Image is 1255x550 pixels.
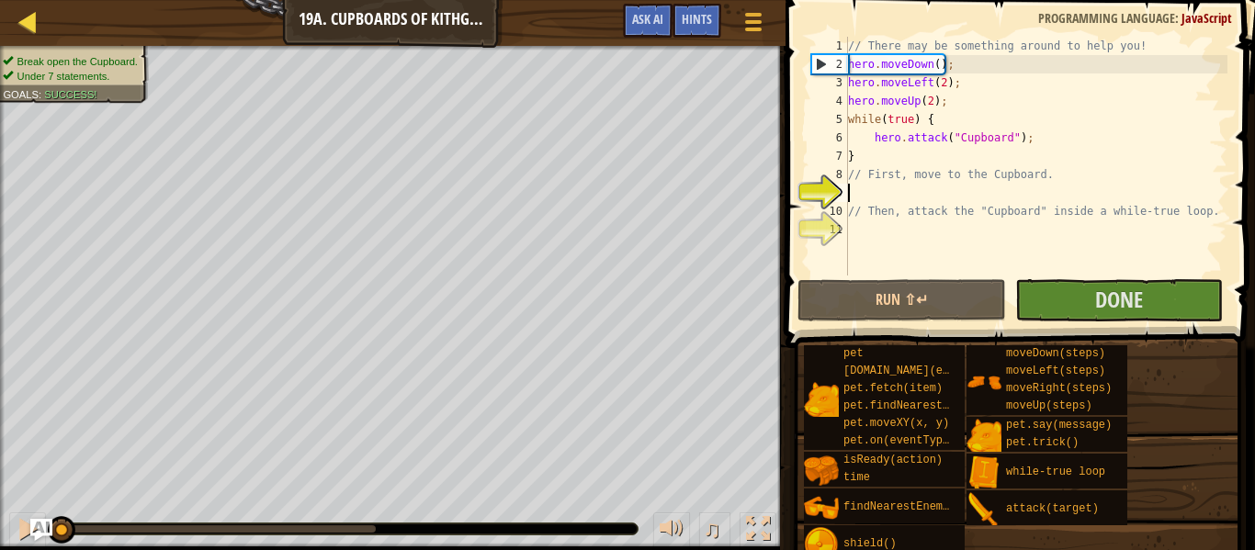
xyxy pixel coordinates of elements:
[811,147,848,165] div: 7
[967,419,1001,454] img: portrait.png
[811,92,848,110] div: 4
[653,512,690,550] button: Adjust volume
[1006,365,1105,377] span: moveLeft(steps)
[843,537,897,550] span: shield()
[1015,279,1223,321] button: Done
[39,88,44,100] span: :
[811,129,848,147] div: 6
[3,88,39,100] span: Goals
[30,519,52,541] button: Ask AI
[843,382,943,395] span: pet.fetch(item)
[843,454,943,466] span: isReady(action)
[804,454,839,488] img: portrait.png
[811,165,848,184] div: 8
[811,37,848,55] div: 1
[1175,9,1182,27] span: :
[1006,502,1099,515] span: attack(target)
[967,365,1001,399] img: portrait.png
[3,69,138,84] li: Under 7 statements.
[1038,9,1175,27] span: Programming language
[811,73,848,92] div: 3
[1182,9,1232,27] span: JavaScript
[843,500,963,513] span: findNearestEnemy()
[843,399,1022,412] span: pet.findNearestByType(type)
[1006,436,1079,449] span: pet.trick()
[682,10,712,28] span: Hints
[843,417,949,430] span: pet.moveXY(x, y)
[632,10,663,28] span: Ask AI
[797,279,1005,321] button: Run ⇧↵
[804,490,839,525] img: portrait.png
[9,512,46,550] button: Ctrl + P: Pause
[703,515,721,543] span: ♫
[811,220,848,239] div: 11
[843,434,1015,447] span: pet.on(eventType, handler)
[1006,399,1092,412] span: moveUp(steps)
[623,4,673,38] button: Ask AI
[17,55,138,67] span: Break open the Cupboard.
[1006,466,1105,478] span: while-true loop
[811,202,848,220] div: 10
[811,184,848,202] div: 9
[730,4,776,47] button: Show game menu
[3,54,138,69] li: Break open the Cupboard.
[1006,419,1112,432] span: pet.say(message)
[740,512,776,550] button: Toggle fullscreen
[967,455,1001,490] img: portrait.png
[967,492,1001,527] img: portrait.png
[843,365,976,377] span: [DOMAIN_NAME](enemy)
[1006,382,1112,395] span: moveRight(steps)
[812,55,848,73] div: 2
[1006,347,1105,360] span: moveDown(steps)
[17,70,110,82] span: Under 7 statements.
[699,512,730,550] button: ♫
[843,347,864,360] span: pet
[811,110,848,129] div: 5
[1095,285,1143,314] span: Done
[44,88,96,100] span: Success!
[843,471,870,484] span: time
[804,382,839,417] img: portrait.png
